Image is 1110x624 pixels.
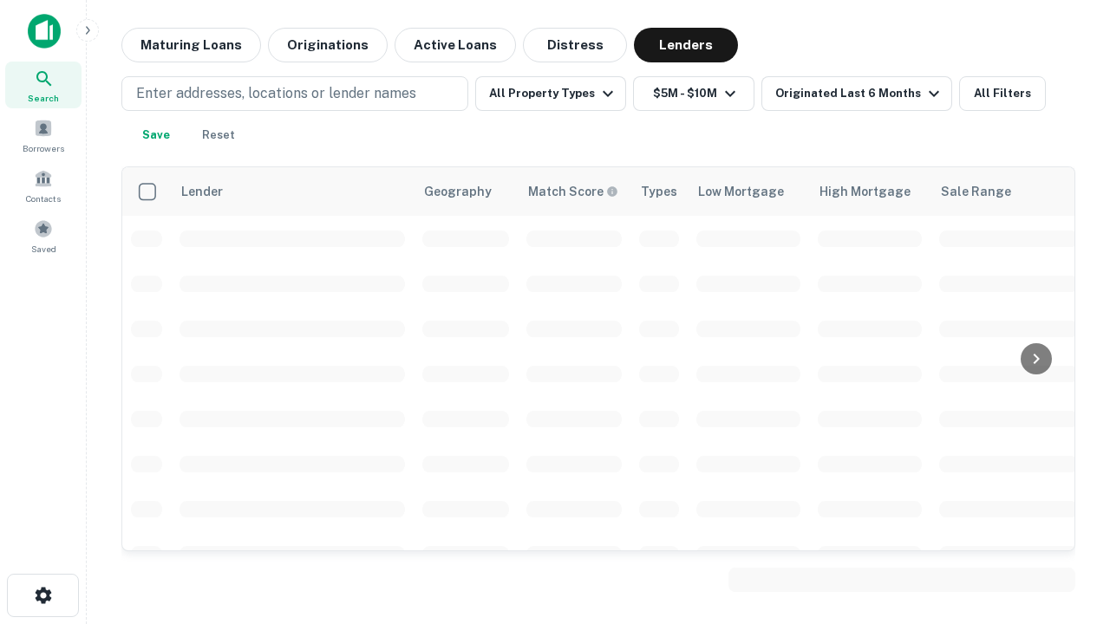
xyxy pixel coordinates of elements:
img: capitalize-icon.png [28,14,61,49]
button: Originated Last 6 Months [761,76,952,111]
div: Originated Last 6 Months [775,83,944,104]
div: Sale Range [941,181,1011,202]
button: All Property Types [475,76,626,111]
a: Borrowers [5,112,82,159]
button: Save your search to get updates of matches that match your search criteria. [128,118,184,153]
button: Distress [523,28,627,62]
span: Contacts [26,192,61,205]
th: Lender [171,167,414,216]
button: Active Loans [395,28,516,62]
th: High Mortgage [809,167,930,216]
button: Lenders [634,28,738,62]
p: Enter addresses, locations or lender names [136,83,416,104]
button: $5M - $10M [633,76,754,111]
th: Sale Range [930,167,1087,216]
span: Borrowers [23,141,64,155]
a: Saved [5,212,82,259]
button: Reset [191,118,246,153]
button: All Filters [959,76,1046,111]
th: Capitalize uses an advanced AI algorithm to match your search with the best lender. The match sco... [518,167,630,216]
iframe: Chat Widget [1023,485,1110,569]
div: Geography [424,181,492,202]
div: Types [641,181,677,202]
button: Maturing Loans [121,28,261,62]
h6: Match Score [528,182,615,201]
th: Geography [414,167,518,216]
th: Types [630,167,688,216]
div: Low Mortgage [698,181,784,202]
button: Enter addresses, locations or lender names [121,76,468,111]
th: Low Mortgage [688,167,809,216]
a: Search [5,62,82,108]
div: Capitalize uses an advanced AI algorithm to match your search with the best lender. The match sco... [528,182,618,201]
span: Search [28,91,59,105]
div: Lender [181,181,223,202]
a: Contacts [5,162,82,209]
span: Saved [31,242,56,256]
div: High Mortgage [819,181,911,202]
button: Originations [268,28,388,62]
